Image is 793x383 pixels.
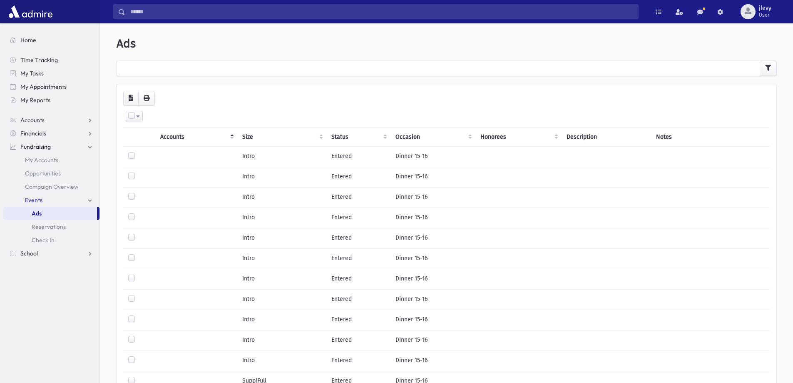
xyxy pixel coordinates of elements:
[3,140,99,153] a: Fundraising
[3,220,99,233] a: Reservations
[25,156,58,164] span: My Accounts
[326,248,391,269] td: Entered
[475,127,562,146] th: Honorees: activate to sort column ascending
[20,70,44,77] span: My Tasks
[3,180,99,193] a: Campaign Overview
[326,208,391,228] td: Entered
[32,236,55,244] span: Check In
[326,228,391,248] td: Entered
[3,167,99,180] a: Opportunities
[3,127,99,140] a: Financials
[390,330,475,350] td: Dinner 15-16
[3,33,99,47] a: Home
[20,143,51,150] span: Fundraising
[390,187,475,208] td: Dinner 15-16
[326,167,391,187] td: Entered
[390,146,475,167] td: Dinner 15-16
[237,187,326,208] td: Intro
[390,289,475,310] td: Dinner 15-16
[3,80,99,93] a: My Appointments
[3,233,99,247] a: Check In
[237,269,326,289] td: Intro
[138,91,155,106] button: Print
[3,153,99,167] a: My Accounts
[3,67,99,80] a: My Tasks
[237,350,326,371] td: Intro
[3,193,99,207] a: Events
[390,310,475,330] td: Dinner 15-16
[20,96,50,104] span: My Reports
[237,248,326,269] td: Intro
[237,310,326,330] td: Intro
[20,130,46,137] span: Financials
[3,93,99,107] a: My Reports
[155,127,237,146] th: Accounts: activate to sort column descending
[125,4,638,19] input: Search
[237,330,326,350] td: Intro
[390,127,475,146] th: Occasion: activate to sort column ascending
[390,167,475,187] td: Dinner 15-16
[237,228,326,248] td: Intro
[237,146,326,167] td: Intro
[32,223,66,230] span: Reservations
[326,146,391,167] td: Entered
[237,127,326,146] th: Size: activate to sort column ascending
[123,91,139,106] button: CSV
[117,37,136,50] span: Ads
[326,350,391,371] td: Entered
[390,350,475,371] td: Dinner 15-16
[390,208,475,228] td: Dinner 15-16
[20,250,38,257] span: School
[25,196,42,204] span: Events
[237,167,326,187] td: Intro
[326,127,391,146] th: Status: activate to sort column ascending
[651,127,770,146] th: Notes
[562,127,651,146] th: Description
[326,187,391,208] td: Entered
[3,247,99,260] a: School
[3,113,99,127] a: Accounts
[326,269,391,289] td: Entered
[20,56,58,64] span: Time Tracking
[759,12,771,18] span: User
[759,5,771,12] span: jlevy
[25,170,61,177] span: Opportunities
[237,208,326,228] td: Intro
[237,289,326,310] td: Intro
[390,228,475,248] td: Dinner 15-16
[20,116,45,124] span: Accounts
[326,330,391,350] td: Entered
[390,269,475,289] td: Dinner 15-16
[326,289,391,310] td: Entered
[3,53,99,67] a: Time Tracking
[326,310,391,330] td: Entered
[25,183,79,190] span: Campaign Overview
[20,83,67,90] span: My Appointments
[20,36,36,44] span: Home
[390,248,475,269] td: Dinner 15-16
[32,210,42,217] span: Ads
[3,207,97,220] a: Ads
[7,3,55,20] img: AdmirePro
